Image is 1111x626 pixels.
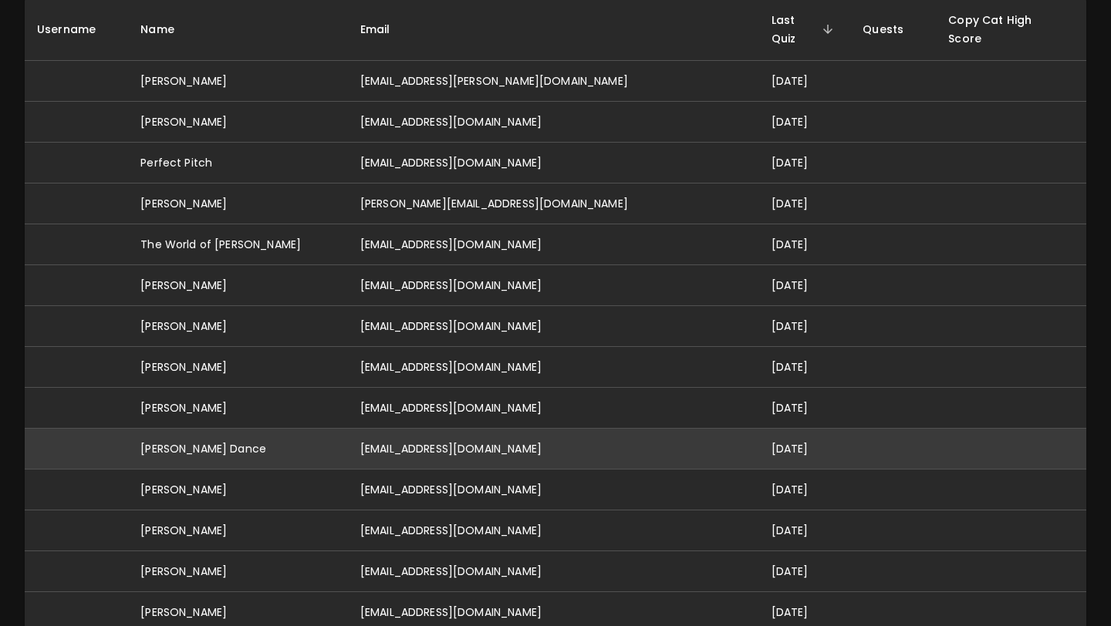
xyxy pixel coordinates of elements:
td: [DATE] [759,305,851,346]
td: [PERSON_NAME] [128,387,348,428]
span: Name [140,20,194,39]
td: [EMAIL_ADDRESS][DOMAIN_NAME] [348,428,759,469]
td: [EMAIL_ADDRESS][DOMAIN_NAME] [348,305,759,346]
td: [DATE] [759,101,851,142]
td: [DATE] [759,142,851,183]
td: [PERSON_NAME] [128,60,348,101]
td: [EMAIL_ADDRESS][DOMAIN_NAME] [348,510,759,550]
td: [EMAIL_ADDRESS][DOMAIN_NAME] [348,142,759,183]
td: [DATE] [759,510,851,550]
td: [PERSON_NAME] [128,346,348,387]
td: [PERSON_NAME] [128,101,348,142]
td: [DATE] [759,224,851,264]
td: [EMAIL_ADDRESS][DOMAIN_NAME] [348,346,759,387]
td: [EMAIL_ADDRESS][DOMAIN_NAME] [348,101,759,142]
span: Username [37,20,116,39]
td: The World of [PERSON_NAME] [128,224,348,264]
span: Quests [863,20,924,39]
td: Perfect Pitch [128,142,348,183]
td: [EMAIL_ADDRESS][DOMAIN_NAME] [348,469,759,510]
span: Email [360,20,410,39]
td: [DATE] [759,550,851,591]
td: [EMAIL_ADDRESS][PERSON_NAME][DOMAIN_NAME] [348,60,759,101]
td: [PERSON_NAME] [128,305,348,346]
td: [DATE] [759,387,851,428]
td: [DATE] [759,264,851,305]
td: [PERSON_NAME][EMAIL_ADDRESS][DOMAIN_NAME] [348,183,759,224]
span: Copy Cat High Score [948,11,1074,48]
td: [PERSON_NAME] [128,469,348,510]
td: [EMAIL_ADDRESS][DOMAIN_NAME] [348,550,759,591]
td: [EMAIL_ADDRESS][DOMAIN_NAME] [348,387,759,428]
td: [PERSON_NAME] [128,183,348,224]
td: [PERSON_NAME] Dance [128,428,348,469]
td: [EMAIL_ADDRESS][DOMAIN_NAME] [348,264,759,305]
td: [EMAIL_ADDRESS][DOMAIN_NAME] [348,224,759,264]
td: [PERSON_NAME] [128,510,348,550]
td: [DATE] [759,346,851,387]
td: [DATE] [759,428,851,469]
td: [DATE] [759,469,851,510]
td: [PERSON_NAME] [128,264,348,305]
span: Last Quiz [772,11,839,48]
td: [DATE] [759,60,851,101]
td: [DATE] [759,183,851,224]
td: [PERSON_NAME] [128,550,348,591]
